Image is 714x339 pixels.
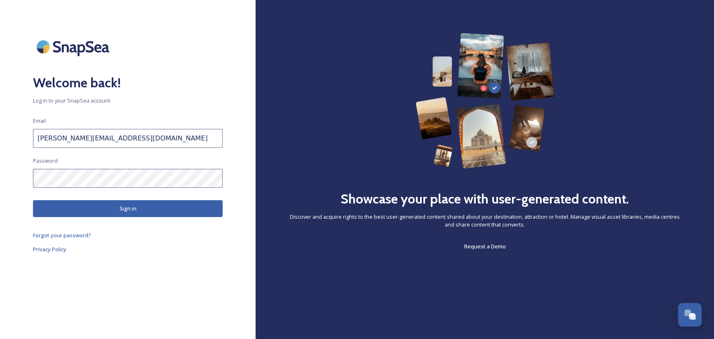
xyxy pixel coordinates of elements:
a: Forgot your password? [33,230,223,240]
button: Open Chat [678,303,702,327]
img: 63b42ca75bacad526042e722_Group%20154-p-800.png [416,33,554,168]
span: Request a Demo [464,243,506,250]
a: Privacy Policy [33,244,223,254]
h2: Showcase your place with user-generated content. [341,189,629,209]
button: Sign in [33,200,223,217]
input: To enrich screen reader interactions, please activate Accessibility in Grammarly extension settings [33,129,223,148]
img: SnapSea Logo [33,33,115,61]
h2: Welcome back! [33,73,223,93]
span: Log in to your SnapSea account [33,97,223,105]
span: Privacy Policy [33,245,66,253]
span: Discover and acquire rights to the best user-generated content shared about your destination, att... [289,213,681,229]
span: Email [33,117,46,125]
span: Password [33,157,58,165]
input: To enrich screen reader interactions, please activate Accessibility in Grammarly extension settings [33,169,223,188]
a: Request a Demo [464,241,506,251]
span: Forgot your password? [33,231,91,239]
